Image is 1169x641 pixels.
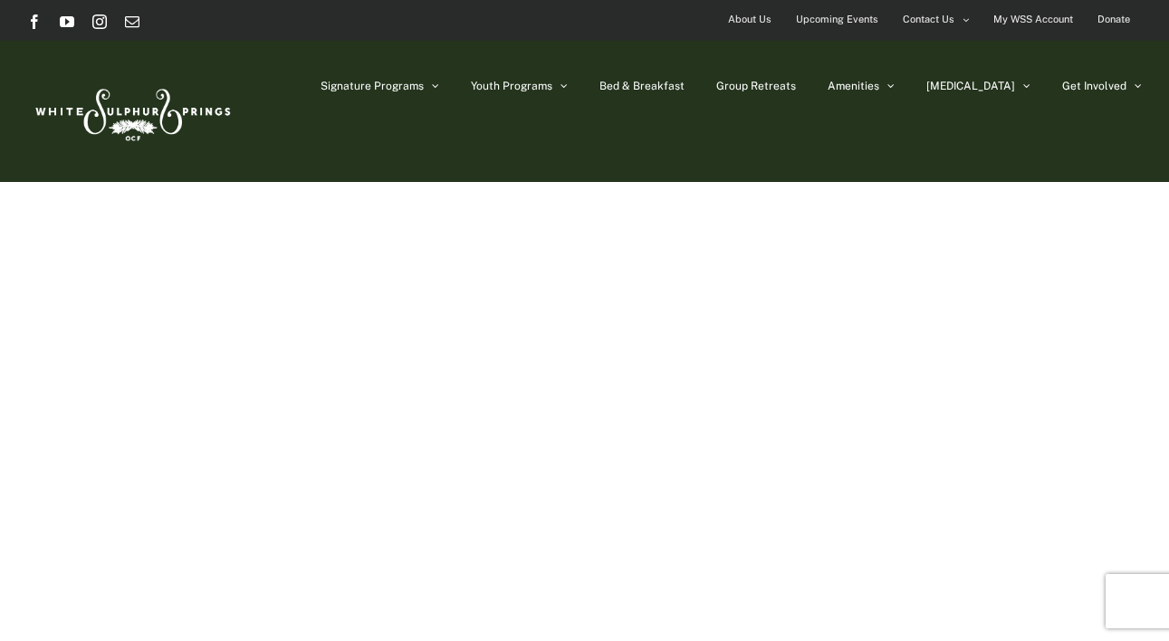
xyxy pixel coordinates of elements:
[321,41,439,131] a: Signature Programs
[27,14,42,29] a: Facebook
[471,41,568,131] a: Youth Programs
[796,6,878,33] span: Upcoming Events
[926,41,1030,131] a: [MEDICAL_DATA]
[321,41,1142,131] nav: Main Menu
[125,14,139,29] a: Email
[1097,6,1130,33] span: Donate
[716,81,796,91] span: Group Retreats
[828,41,895,131] a: Amenities
[728,6,771,33] span: About Us
[1062,81,1126,91] span: Get Involved
[926,81,1015,91] span: [MEDICAL_DATA]
[993,6,1073,33] span: My WSS Account
[471,81,552,91] span: Youth Programs
[828,81,879,91] span: Amenities
[716,41,796,131] a: Group Retreats
[27,69,235,154] img: White Sulphur Springs Logo
[60,14,74,29] a: YouTube
[599,81,685,91] span: Bed & Breakfast
[599,41,685,131] a: Bed & Breakfast
[903,6,954,33] span: Contact Us
[321,81,424,91] span: Signature Programs
[1062,41,1142,131] a: Get Involved
[92,14,107,29] a: Instagram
